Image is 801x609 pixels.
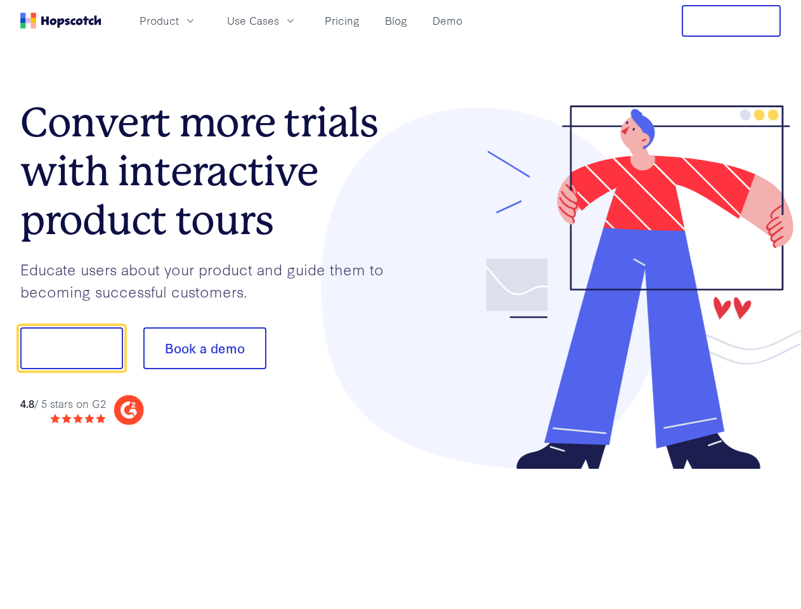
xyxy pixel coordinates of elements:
span: Use Cases [227,13,279,29]
a: Pricing [320,10,365,31]
a: Demo [427,10,467,31]
h1: Convert more trials with interactive product tours [20,98,401,244]
a: Home [20,13,101,29]
button: Free Trial [682,5,781,37]
a: Blog [380,10,412,31]
div: / 5 stars on G2 [20,396,106,412]
strong: 4.8 [20,396,34,410]
p: Educate users about your product and guide them to becoming successful customers. [20,258,401,302]
button: Book a demo [143,327,266,369]
button: Use Cases [219,10,304,31]
span: Product [140,13,179,29]
button: Product [132,10,204,31]
button: Show me! [20,327,123,369]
